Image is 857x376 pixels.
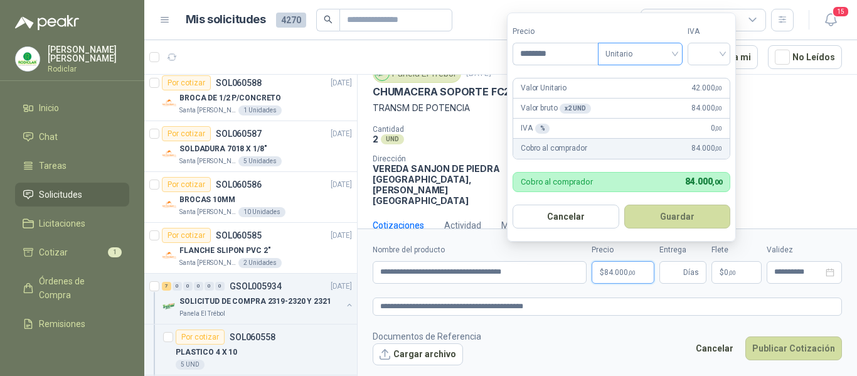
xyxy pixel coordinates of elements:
span: ,00 [715,85,722,92]
a: Por cotizarSOL060586[DATE] Company LogoBROCAS 10MMSanta [PERSON_NAME]10 Unidades [144,172,357,223]
a: Chat [15,125,129,149]
span: Órdenes de Compra [39,274,117,302]
button: Publicar Cotización [745,336,842,360]
p: SOL060558 [230,333,275,341]
p: PLASTICO 4 X 10 [176,346,237,358]
span: 84.000 [691,142,722,154]
p: BROCA DE 1/2 P/CONCRETO [179,92,281,104]
span: Tareas [39,159,67,173]
p: [PERSON_NAME] [PERSON_NAME] [48,45,129,63]
a: Licitaciones [15,212,129,235]
p: Valor bruto [521,102,591,114]
p: [DATE] [331,128,352,140]
p: CHUMACERA SOPORTE FC204 DE 20MM 4 HUECO [373,85,620,99]
a: Por cotizarSOL060585[DATE] Company LogoFLANCHE SLIPON PVC 2"Santa [PERSON_NAME]2 Unidades [144,223,357,274]
a: Por cotizarSOL060558PLASTICO 4 X 105 UND [144,325,357,375]
span: Cotizar [39,245,68,259]
button: Cancelar [689,336,740,360]
button: Cargar archivo [373,343,463,366]
p: FLANCHE SLIPON PVC 2" [179,245,270,257]
a: Por cotizarSOL060588[DATE] Company LogoBROCA DE 1/2 P/CONCRETOSanta [PERSON_NAME]1 Unidades [144,70,357,121]
label: Entrega [659,244,706,256]
img: Company Logo [162,248,177,263]
span: Remisiones [39,317,85,331]
span: ,00 [715,125,722,132]
div: Actividad [444,218,481,232]
img: Company Logo [162,95,177,110]
div: Por cotizar [176,330,225,345]
div: 0 [205,282,214,291]
span: 0 [711,122,722,134]
a: Configuración [15,341,129,365]
span: Días [683,262,699,283]
div: 5 UND [176,360,205,370]
p: Valor Unitario [521,82,567,94]
button: 15 [819,9,842,31]
span: ,00 [715,145,722,152]
div: 0 [215,282,225,291]
p: 2 [373,134,378,144]
span: 84.000 [691,102,722,114]
label: Nombre del producto [373,244,587,256]
p: Santa [PERSON_NAME] [179,156,236,166]
p: SOL060587 [216,129,262,138]
p: GSOL005934 [230,282,282,291]
div: Por cotizar [162,75,211,90]
span: Licitaciones [39,217,85,230]
span: Unitario [605,45,675,63]
p: Documentos de Referencia [373,330,481,343]
p: SOLICITUD DE COMPRA 2319-2320 Y 2321 [179,296,331,308]
div: 0 [173,282,182,291]
p: BROCAS 10MM [179,194,235,206]
p: Dirección [373,154,511,163]
p: TRANSM DE POTENCIA [373,101,842,115]
img: Company Logo [162,299,177,314]
label: Flete [711,244,762,256]
img: Company Logo [16,47,40,71]
p: Cantidad [373,125,537,134]
div: x 2 UND [560,104,590,114]
span: 15 [832,6,849,18]
button: Guardar [624,205,731,228]
span: 1 [108,247,122,257]
p: [DATE] [331,77,352,89]
p: [DATE] [331,281,352,293]
p: Cobro al comprador [521,178,593,186]
span: Chat [39,130,58,144]
p: IVA [521,122,550,134]
a: Inicio [15,96,129,120]
p: SOL060586 [216,180,262,189]
div: 10 Unidades [238,207,285,217]
label: Validez [767,244,842,256]
a: 7 0 0 0 0 0 GSOL005934[DATE] Company LogoSOLICITUD DE COMPRA 2319-2320 Y 2321Panela El Trébol [162,279,354,319]
span: ,00 [715,105,722,112]
p: Panela El Trébol [179,309,225,319]
label: IVA [688,26,730,38]
div: 1 Unidades [238,105,282,115]
span: $ [720,269,724,276]
div: 2 Unidades [238,258,282,268]
p: Cobro al comprador [521,142,587,154]
p: SOLDADURA 7018 X 1/8" [179,143,267,155]
span: 84.000 [685,176,722,186]
div: % [535,124,550,134]
div: Cotizaciones [373,218,424,232]
span: 42.000 [691,82,722,94]
label: Precio [513,26,598,38]
div: 0 [194,282,203,291]
div: Por cotizar [162,177,211,192]
span: Inicio [39,101,59,115]
div: Por cotizar [162,126,211,141]
label: Precio [592,244,654,256]
a: Solicitudes [15,183,129,207]
span: ,00 [712,178,722,186]
span: ,00 [628,269,636,276]
button: Cancelar [513,205,619,228]
p: Santa [PERSON_NAME] [179,258,236,268]
h1: Mis solicitudes [186,11,266,29]
p: $84.000,00 [592,261,654,284]
p: [DATE] [331,179,352,191]
div: 0 [183,282,193,291]
span: 0 [724,269,736,276]
a: Tareas [15,154,129,178]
